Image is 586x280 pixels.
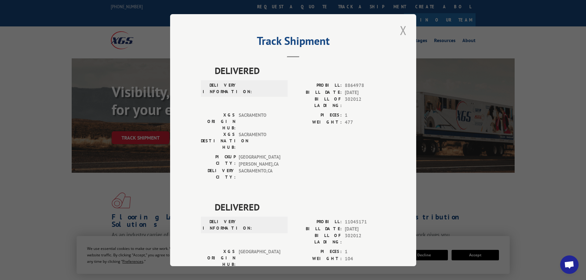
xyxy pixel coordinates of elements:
[201,168,236,180] label: DELIVERY CITY:
[293,255,342,262] label: WEIGHT:
[293,232,342,245] label: BILL OF LADING:
[293,96,342,109] label: BILL OF LADING:
[239,112,280,131] span: SACRAMENTO
[560,255,579,274] a: Open chat
[203,82,237,95] label: DELIVERY INFORMATION:
[345,82,385,89] span: 8864978
[293,119,342,126] label: WEIGHT:
[345,232,385,245] span: 302012
[201,154,236,168] label: PICKUP CITY:
[201,131,236,151] label: XGS DESTINATION HUB:
[345,255,385,262] span: 104
[293,219,342,226] label: PROBILL:
[293,82,342,89] label: PROBILL:
[215,200,385,214] span: DELIVERED
[293,225,342,232] label: BILL DATE:
[203,219,237,231] label: DELIVERY INFORMATION:
[293,89,342,96] label: BILL DATE:
[239,248,280,268] span: [GEOGRAPHIC_DATA]
[345,219,385,226] span: 11045171
[345,96,385,109] span: 302012
[345,112,385,119] span: 1
[215,64,385,77] span: DELIVERED
[201,37,385,48] h2: Track Shipment
[293,248,342,255] label: PIECES:
[239,168,280,180] span: SACRAMENTO , CA
[345,89,385,96] span: [DATE]
[293,112,342,119] label: PIECES:
[239,131,280,151] span: SACRAMENTO
[398,22,409,39] button: Close modal
[345,119,385,126] span: 477
[239,154,280,168] span: [GEOGRAPHIC_DATA][PERSON_NAME] , CA
[201,248,236,268] label: XGS ORIGIN HUB:
[345,225,385,232] span: [DATE]
[345,248,385,255] span: 1
[201,112,236,131] label: XGS ORIGIN HUB:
